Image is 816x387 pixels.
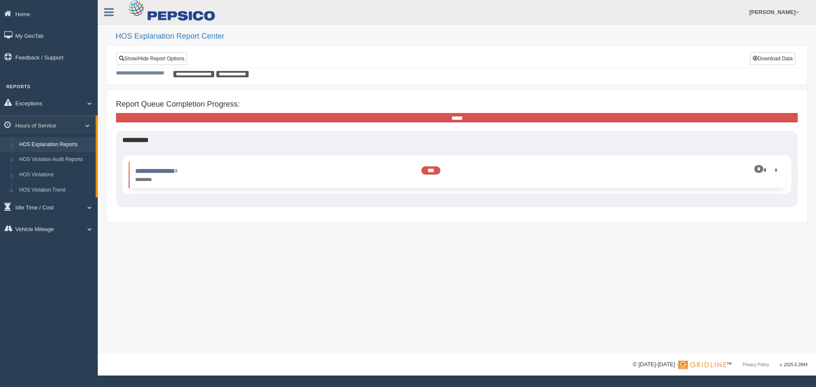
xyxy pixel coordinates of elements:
a: HOS Violations [15,167,96,183]
div: © [DATE]-[DATE] - ™ [633,360,807,369]
a: HOS Violation Audit Reports [15,152,96,167]
a: Privacy Policy [742,362,769,367]
h4: Report Queue Completion Progress: [116,100,798,109]
img: Gridline [678,361,726,369]
a: Show/Hide Report Options [116,52,187,65]
span: v. 2025.6.2844 [780,362,807,367]
a: HOS Explanation Reports [15,137,96,153]
h2: HOS Explanation Report Center [116,32,807,41]
a: HOS Violation Trend [15,183,96,198]
button: Download Data [750,52,795,65]
li: Expand [129,162,785,188]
